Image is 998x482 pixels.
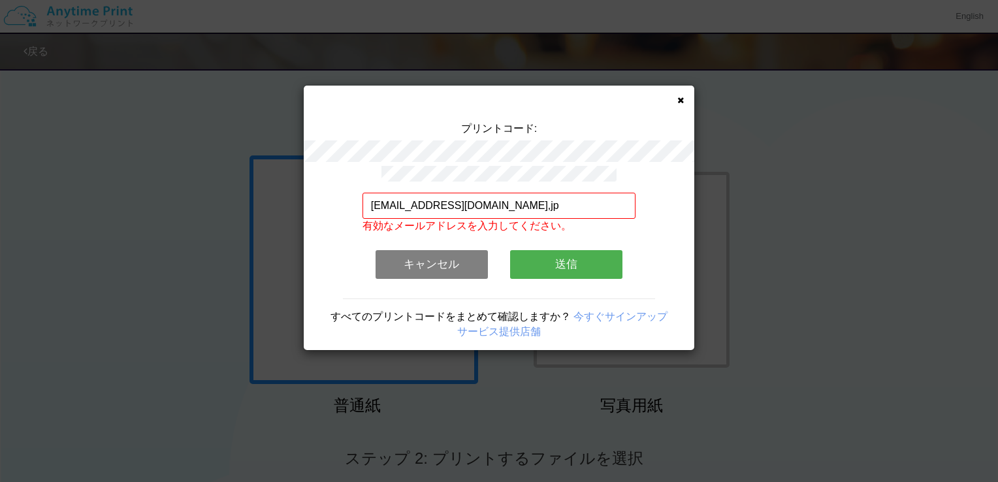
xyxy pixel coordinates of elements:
a: サービス提供店舗 [457,326,541,337]
button: キャンセル [376,250,488,279]
span: すべてのプリントコードをまとめて確認しますか？ [330,311,571,322]
button: 送信 [510,250,622,279]
span: プリントコード: [461,123,537,134]
input: メールアドレス [362,193,636,219]
p: 有効なメールアドレスを入力してください。 [362,219,636,234]
a: 今すぐサインアップ [573,311,668,322]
